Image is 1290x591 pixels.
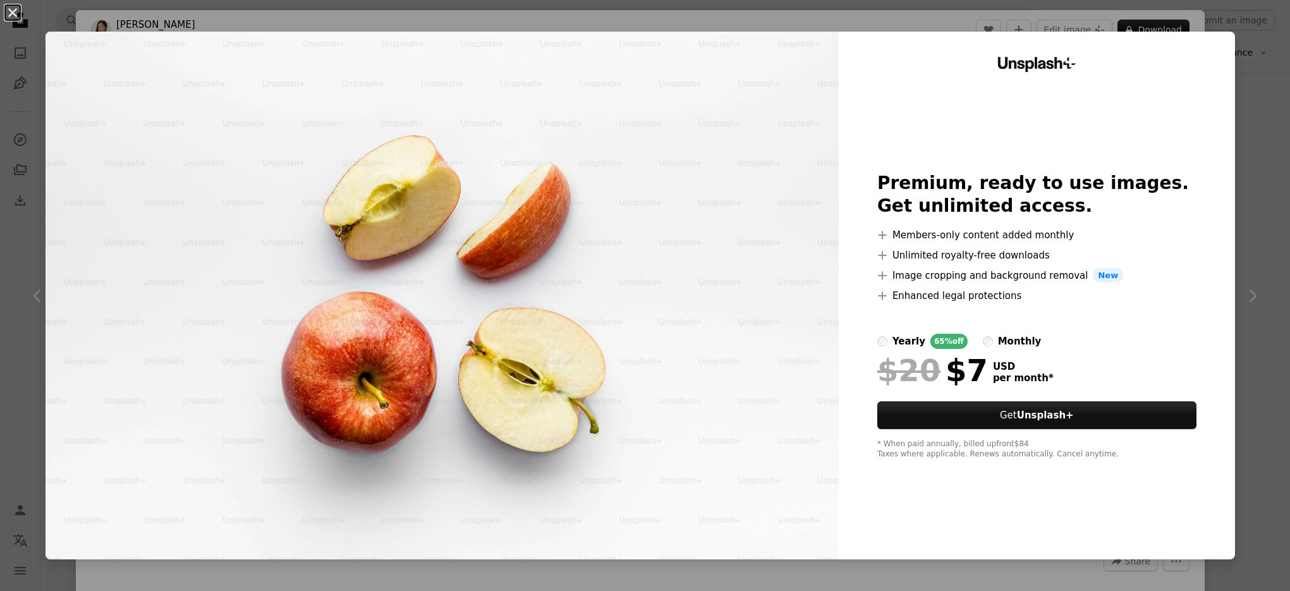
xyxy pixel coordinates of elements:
span: New [1093,268,1123,283]
li: Image cropping and background removal [877,268,1196,283]
span: $20 [877,354,940,387]
div: 65% off [930,334,968,349]
li: Unlimited royalty-free downloads [877,248,1196,263]
input: monthly [983,336,993,346]
strong: Unsplash+ [1017,410,1074,421]
button: GetUnsplash+ [877,401,1196,429]
span: per month * [993,372,1054,384]
div: * When paid annually, billed upfront $84 Taxes where applicable. Renews automatically. Cancel any... [877,439,1196,460]
input: yearly65%off [877,336,887,346]
li: Enhanced legal protections [877,288,1196,303]
span: USD [993,361,1054,372]
li: Members-only content added monthly [877,228,1196,243]
div: monthly [998,334,1042,349]
div: $7 [877,354,988,387]
h2: Premium, ready to use images. Get unlimited access. [877,172,1196,217]
div: yearly [892,334,925,349]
